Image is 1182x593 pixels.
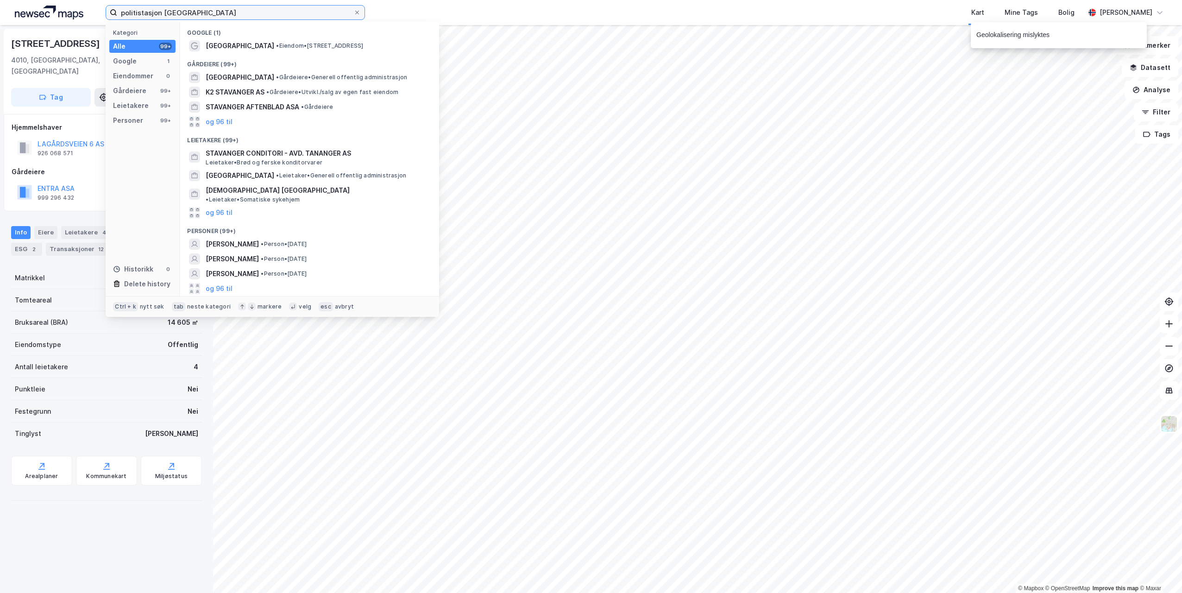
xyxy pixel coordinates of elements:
[1100,7,1152,18] div: [PERSON_NAME]
[206,268,259,279] span: [PERSON_NAME]
[1018,585,1044,592] a: Mapbox
[261,255,307,263] span: Person • [DATE]
[258,303,282,310] div: markere
[113,302,138,311] div: Ctrl + k
[261,270,264,277] span: •
[266,88,269,95] span: •
[276,172,279,179] span: •
[187,303,231,310] div: neste kategori
[1005,7,1038,18] div: Mine Tags
[15,295,52,306] div: Tomteareal
[206,196,208,203] span: •
[113,85,146,96] div: Gårdeiere
[1045,585,1090,592] a: OpenStreetMap
[299,303,311,310] div: velg
[1136,549,1182,593] iframe: Chat Widget
[1093,585,1138,592] a: Improve this map
[206,196,300,203] span: Leietaker • Somatiske sykehjem
[38,194,74,202] div: 999 296 432
[164,265,172,273] div: 0
[15,406,51,417] div: Festegrunn
[15,428,41,439] div: Tinglyst
[261,240,307,248] span: Person • [DATE]
[180,220,439,237] div: Personer (99+)
[11,243,42,256] div: ESG
[11,226,31,239] div: Info
[206,159,322,166] span: Leietaker • Brød og ferske konditorvarer
[159,87,172,95] div: 99+
[276,74,407,81] span: Gårdeiere • Generell offentlig administrasjon
[206,283,233,294] button: og 96 til
[206,207,233,218] button: og 96 til
[113,264,153,275] div: Historikk
[276,74,279,81] span: •
[86,473,126,480] div: Kommunekart
[61,226,113,239] div: Leietakere
[971,7,984,18] div: Kart
[38,150,73,157] div: 926 068 571
[117,6,353,19] input: Søk på adresse, matrikkel, gårdeiere, leietakere eller personer
[12,122,201,133] div: Hjemmelshaver
[159,43,172,50] div: 99+
[1122,58,1178,77] button: Datasett
[15,361,68,372] div: Antall leietakere
[15,272,45,284] div: Matrikkel
[100,228,109,237] div: 4
[164,57,172,65] div: 1
[180,53,439,70] div: Gårdeiere (99+)
[159,117,172,124] div: 99+
[29,245,38,254] div: 2
[159,102,172,109] div: 99+
[145,428,198,439] div: [PERSON_NAME]
[206,148,428,159] span: STAVANGER CONDITORI - AVD. TANANGER AS
[266,88,398,96] span: Gårdeiere • Utvikl./salg av egen fast eiendom
[15,317,68,328] div: Bruksareal (BRA)
[11,88,91,107] button: Tag
[15,6,83,19] img: logo.a4113a55bc3d86da70a041830d287a7e.svg
[113,115,143,126] div: Personer
[12,166,201,177] div: Gårdeiere
[113,56,137,67] div: Google
[206,239,259,250] span: [PERSON_NAME]
[1134,103,1178,121] button: Filter
[188,406,198,417] div: Nei
[276,42,363,50] span: Eiendom • [STREET_ADDRESS]
[301,103,304,110] span: •
[124,278,170,290] div: Delete history
[164,72,172,80] div: 0
[180,129,439,146] div: Leietakere (99+)
[113,70,153,82] div: Eiendommer
[25,473,58,480] div: Arealplaner
[15,384,45,395] div: Punktleie
[1135,125,1178,144] button: Tags
[34,226,57,239] div: Eiere
[194,361,198,372] div: 4
[261,255,264,262] span: •
[11,55,130,77] div: 4010, [GEOGRAPHIC_DATA], [GEOGRAPHIC_DATA]
[113,100,149,111] div: Leietakere
[188,384,198,395] div: Nei
[168,317,198,328] div: 14 605 ㎡
[140,303,164,310] div: nytt søk
[206,253,259,265] span: [PERSON_NAME]
[155,473,188,480] div: Miljøstatus
[113,29,176,36] div: Kategori
[206,72,274,83] span: [GEOGRAPHIC_DATA]
[261,240,264,247] span: •
[319,302,333,311] div: esc
[206,116,233,127] button: og 96 til
[276,42,279,49] span: •
[1125,81,1178,99] button: Analyse
[15,339,61,350] div: Eiendomstype
[276,172,406,179] span: Leietaker • Generell offentlig administrasjon
[335,303,354,310] div: avbryt
[1160,415,1178,433] img: Z
[11,36,102,51] div: [STREET_ADDRESS]
[172,302,186,311] div: tab
[180,22,439,38] div: Google (1)
[301,103,333,111] span: Gårdeiere
[261,270,307,278] span: Person • [DATE]
[46,243,109,256] div: Transaksjoner
[1136,549,1182,593] div: Kontrollprogram for chat
[206,87,264,98] span: K2 STAVANGER AS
